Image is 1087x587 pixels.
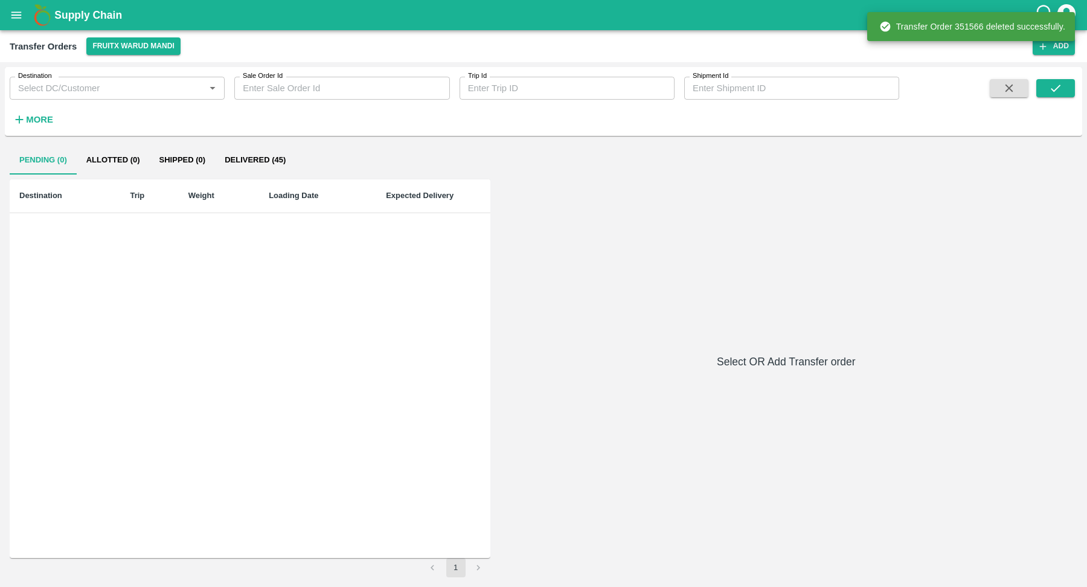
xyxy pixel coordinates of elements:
button: open drawer [2,1,30,29]
button: Shipped (0) [150,146,216,175]
button: More [10,109,56,130]
label: Trip Id [468,71,487,81]
div: account of current user [1056,2,1077,28]
b: Supply Chain [54,9,122,21]
nav: pagination navigation [422,558,490,577]
input: Enter Trip ID [460,77,675,100]
button: Pending (0) [10,146,77,175]
b: Weight [188,191,214,200]
button: Add [1033,37,1075,55]
img: logo [30,3,54,27]
b: Expected Delivery [386,191,454,200]
input: Enter Shipment ID [684,77,899,100]
strong: More [26,115,53,124]
button: Allotted (0) [77,146,150,175]
label: Sale Order Id [243,71,283,81]
button: Open [205,80,220,96]
h6: Select OR Add Transfer order [495,353,1077,370]
input: Enter Sale Order Id [234,77,449,100]
b: Trip [130,191,144,200]
b: Loading Date [269,191,318,200]
button: Select DC [86,37,180,55]
a: Supply Chain [54,7,1034,24]
label: Shipment Id [693,71,728,81]
div: customer-support [1034,4,1056,26]
button: Delivered (45) [215,146,295,175]
div: Transfer Orders [10,39,77,54]
button: page 1 [446,558,466,577]
div: Transfer Order 351566 deleted successfully. [879,16,1065,37]
b: Destination [19,191,62,200]
input: Select DC/Customer [13,80,201,96]
label: Destination [18,71,52,81]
